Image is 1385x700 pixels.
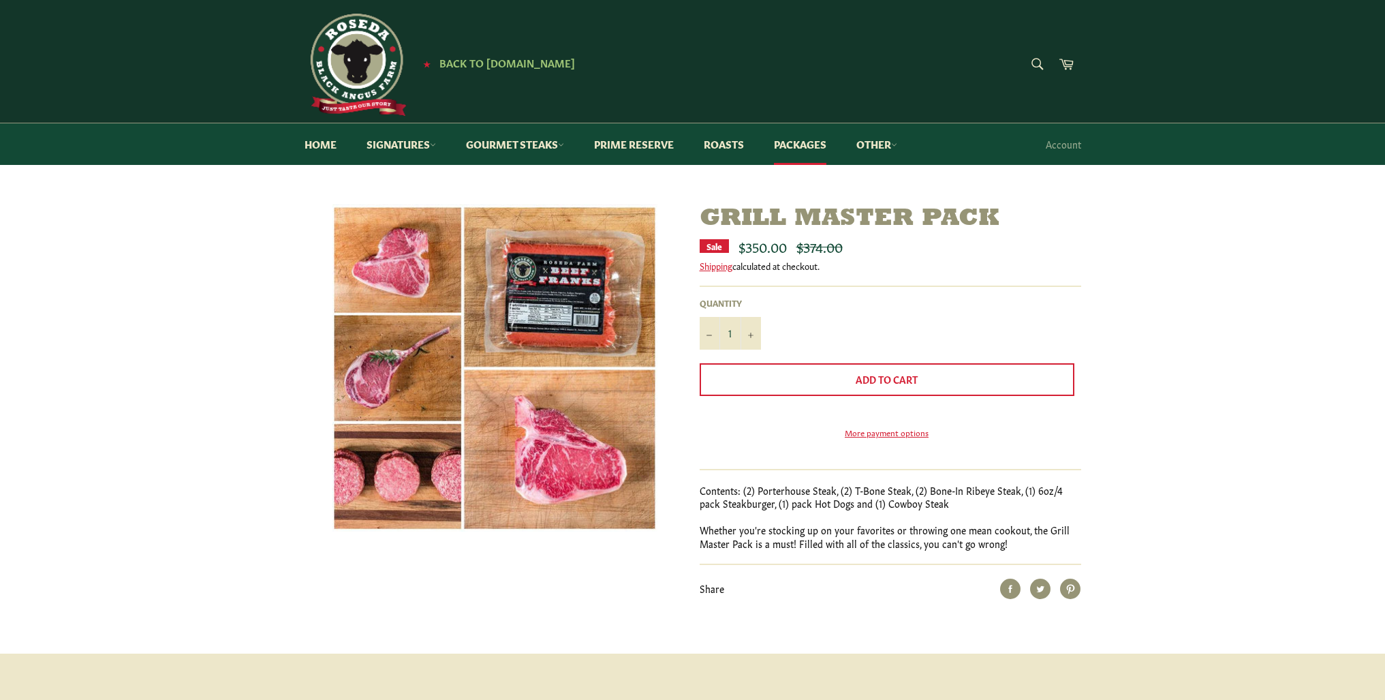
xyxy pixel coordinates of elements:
div: calculated at checkout. [700,260,1081,272]
h1: Grill Master Pack [700,204,1081,234]
a: Prime Reserve [580,123,687,165]
s: $374.00 [796,237,843,256]
img: Roseda Beef [305,14,407,116]
span: Back to [DOMAIN_NAME] [439,55,575,70]
img: Grill Master Pack [332,204,657,532]
button: Increase item quantity by one [741,317,761,350]
span: ★ [423,58,431,69]
a: Gourmet Steaks [452,123,578,165]
button: Add to Cart [700,363,1074,396]
a: More payment options [700,427,1074,438]
span: Add to Cart [856,372,918,386]
span: $350.00 [738,237,787,256]
label: Quantity [700,297,761,309]
span: Share [700,581,724,595]
a: ★ Back to [DOMAIN_NAME] [416,58,575,69]
a: Roasts [690,123,758,165]
button: Reduce item quantity by one [700,317,720,350]
a: Signatures [353,123,450,165]
a: Shipping [700,259,732,272]
a: Other [843,123,911,165]
p: Contents: (2) Porterhouse Steak, (2) T-Bone Steak, (2) Bone-In Ribeye Steak, (1) 6oz/4 pack Steak... [700,484,1081,511]
div: Sale [700,239,729,253]
a: Packages [760,123,840,165]
a: Home [291,123,350,165]
p: Whether you're stocking up on your favorites or throwing one mean cookout, the Grill Master Pack ... [700,523,1081,550]
a: Account [1039,124,1088,164]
